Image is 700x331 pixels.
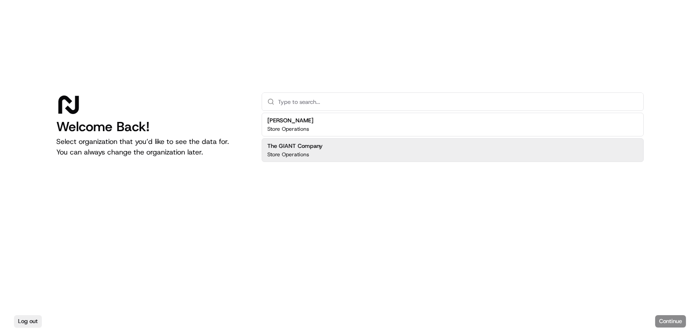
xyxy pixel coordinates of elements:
[267,151,309,158] p: Store Operations
[56,119,248,135] h1: Welcome Back!
[267,142,323,150] h2: The GIANT Company
[14,315,42,327] button: Log out
[267,125,309,132] p: Store Operations
[56,136,248,158] p: Select organization that you’d like to see the data for. You can always change the organization l...
[262,111,644,164] div: Suggestions
[267,117,314,125] h2: [PERSON_NAME]
[278,93,638,110] input: Type to search...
